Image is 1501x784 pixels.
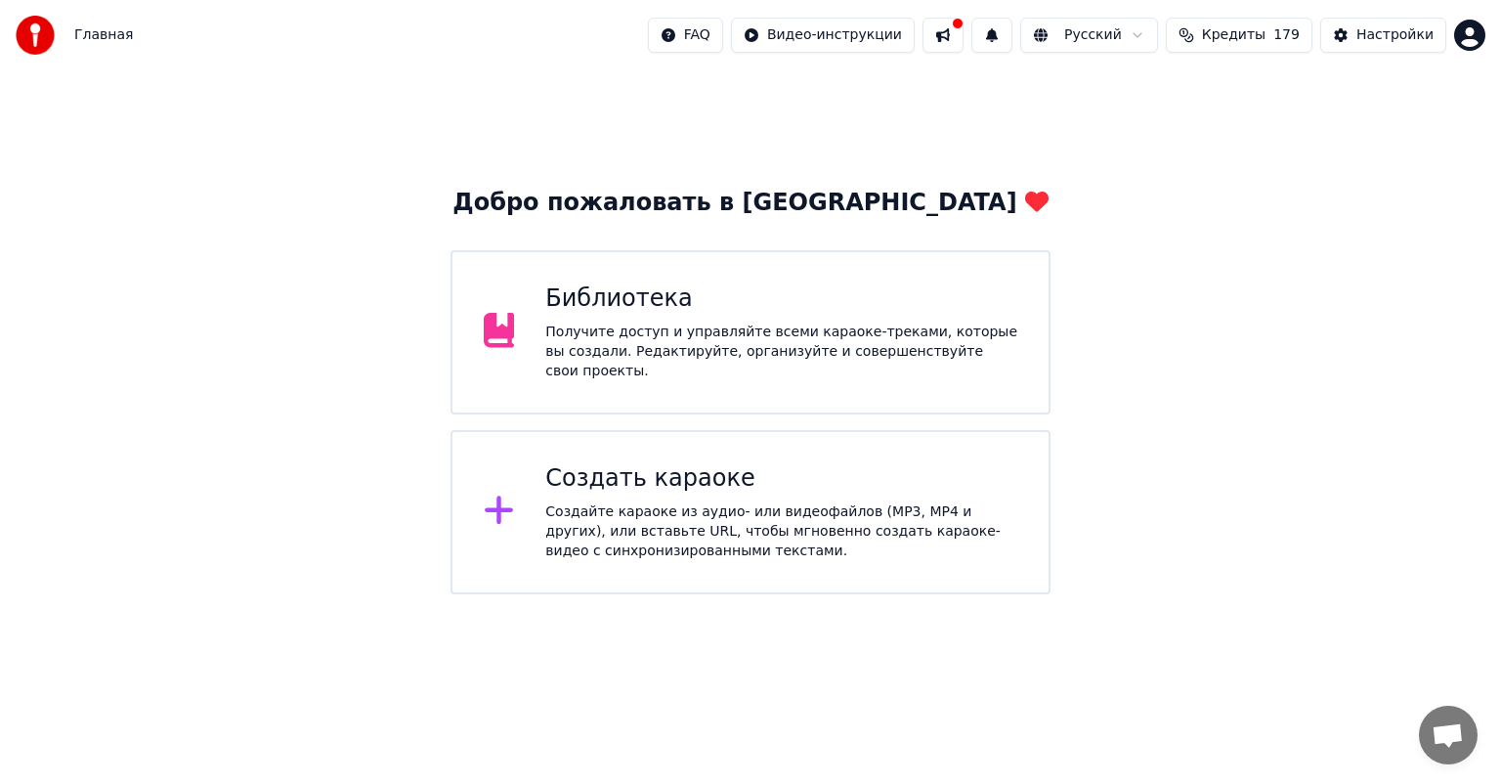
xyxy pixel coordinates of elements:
div: Создать караоке [545,463,1017,495]
img: youka [16,16,55,55]
nav: breadcrumb [74,25,133,45]
div: Получите доступ и управляйте всеми караоке-треками, которые вы создали. Редактируйте, организуйте... [545,323,1017,381]
span: Кредиты [1202,25,1265,45]
span: 179 [1273,25,1300,45]
div: Открытый чат [1419,706,1478,764]
div: Создайте караоке из аудио- или видеофайлов (MP3, MP4 и других), или вставьте URL, чтобы мгновенно... [545,502,1017,561]
div: Добро пожаловать в [GEOGRAPHIC_DATA] [452,188,1048,219]
div: Настройки [1356,25,1434,45]
button: Видео-инструкции [731,18,915,53]
button: FAQ [648,18,723,53]
span: Главная [74,25,133,45]
button: Кредиты179 [1166,18,1312,53]
div: Библиотека [545,283,1017,315]
button: Настройки [1320,18,1446,53]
